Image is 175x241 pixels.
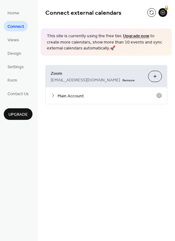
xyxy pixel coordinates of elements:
[45,7,122,19] span: Connect external calendars
[123,32,149,40] a: Upgrade now
[8,111,28,118] span: Upgrade
[122,78,135,82] span: Remove
[57,93,156,99] span: Main Account
[4,75,21,85] a: Form
[4,108,32,120] button: Upgrade
[4,34,23,45] a: Views
[7,10,19,17] span: Home
[7,77,17,84] span: Form
[51,77,120,83] span: [EMAIL_ADDRESS][DOMAIN_NAME]
[4,8,23,18] a: Home
[7,50,21,57] span: Design
[4,88,32,99] a: Contact Us
[51,70,143,77] span: Zoom
[7,23,24,30] span: Connect
[4,48,25,58] a: Design
[4,21,28,31] a: Connect
[7,91,29,97] span: Contact Us
[4,61,27,72] a: Settings
[7,37,19,44] span: Views
[47,33,166,52] span: This site is currently using the free tier. to create more calendars, show more than 10 events an...
[7,64,24,70] span: Settings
